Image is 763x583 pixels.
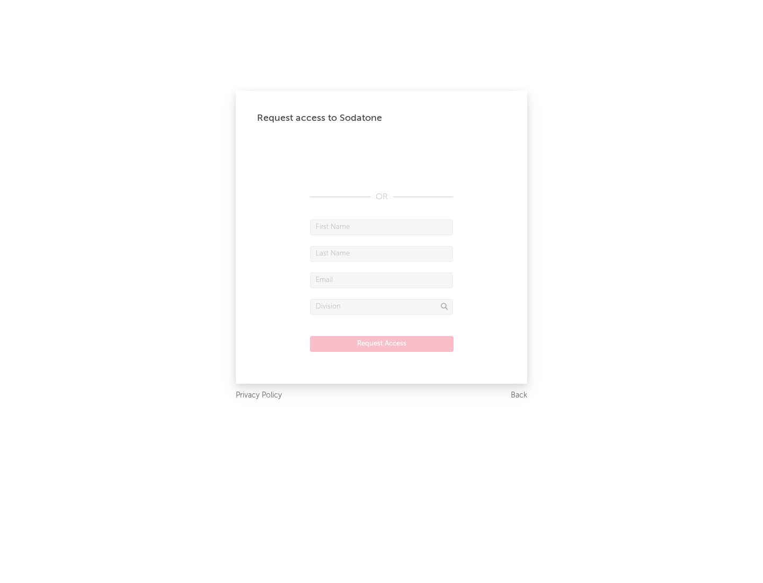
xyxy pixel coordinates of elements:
div: OR [310,191,453,204]
div: Request access to Sodatone [257,112,506,125]
a: Back [511,389,527,402]
a: Privacy Policy [236,389,282,402]
input: Email [310,272,453,288]
input: Division [310,299,453,315]
input: Last Name [310,246,453,262]
input: First Name [310,219,453,235]
button: Request Access [310,336,454,352]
